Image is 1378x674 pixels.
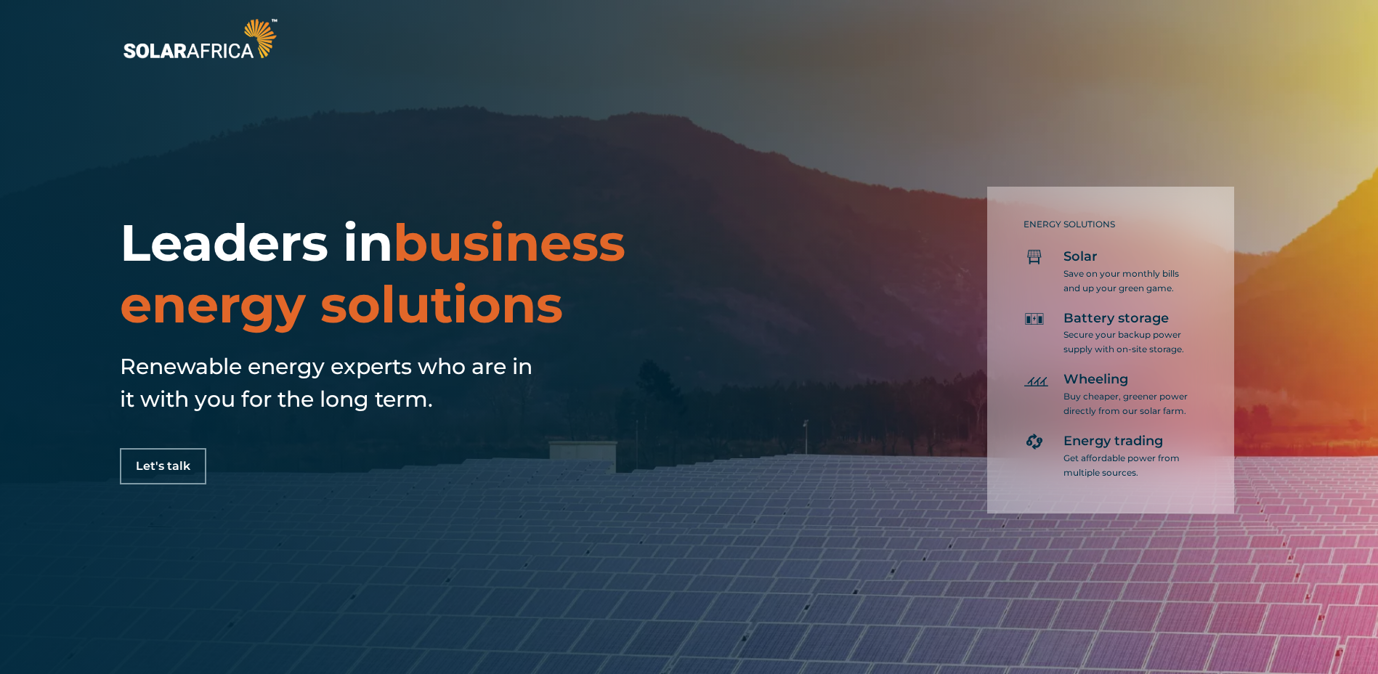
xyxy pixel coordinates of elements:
h1: Leaders in [120,212,803,336]
span: Let's talk [136,460,190,472]
span: business energy solutions [120,211,625,336]
p: Secure your backup power supply with on-site storage. [1063,328,1191,357]
span: Battery storage [1063,310,1169,328]
span: Wheeling [1063,371,1128,389]
h5: Renewable energy experts who are in it with you for the long term. [120,350,541,415]
span: Solar [1063,248,1098,266]
a: Let's talk [120,448,206,484]
span: Energy trading [1063,433,1163,450]
p: Buy cheaper, greener power directly from our solar farm. [1063,389,1191,418]
p: Get affordable power from multiple sources. [1063,451,1191,480]
h5: ENERGY SOLUTIONS [1024,219,1191,230]
p: Save on your monthly bills and up your green game. [1063,267,1191,296]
